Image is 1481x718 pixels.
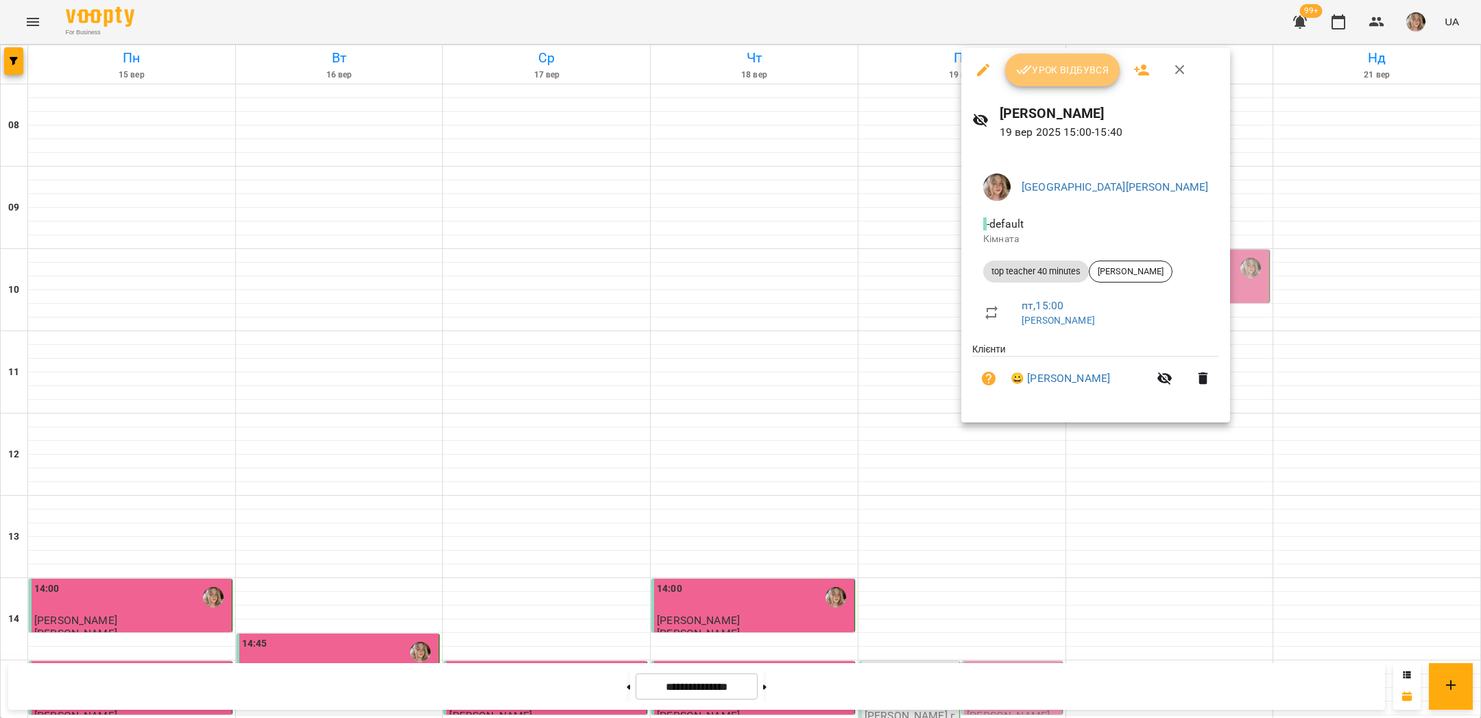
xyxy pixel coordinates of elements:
ul: Клієнти [972,342,1219,406]
button: Візит ще не сплачено. Додати оплату? [972,362,1005,395]
a: 😀 [PERSON_NAME] [1011,370,1110,387]
span: [PERSON_NAME] [1089,265,1172,278]
img: 96e0e92443e67f284b11d2ea48a6c5b1.jpg [983,173,1011,201]
button: Урок відбувся [1005,53,1120,86]
p: Кімната [983,232,1208,246]
div: [PERSON_NAME] [1089,261,1172,283]
a: пт , 15:00 [1022,299,1063,312]
span: top teacher 40 minutes [983,265,1089,278]
a: [PERSON_NAME] [1022,315,1095,326]
p: 19 вер 2025 15:00 - 15:40 [1000,124,1220,141]
h6: [PERSON_NAME] [1000,103,1220,124]
a: [GEOGRAPHIC_DATA][PERSON_NAME] [1022,180,1208,193]
span: Урок відбувся [1016,62,1109,78]
span: - default [983,217,1026,230]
